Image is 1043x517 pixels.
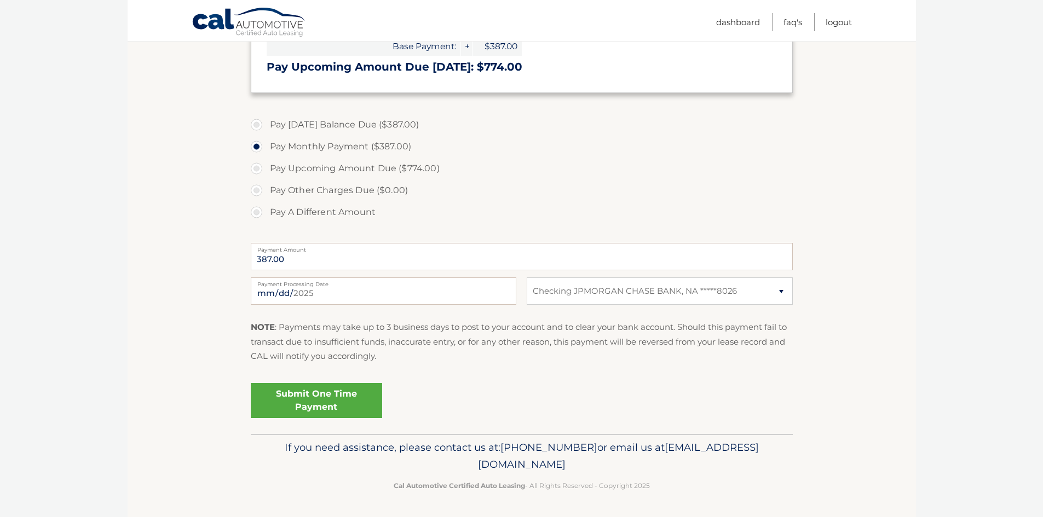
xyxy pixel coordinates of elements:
span: [PHONE_NUMBER] [500,441,597,454]
input: Payment Amount [251,243,793,270]
strong: NOTE [251,322,275,332]
p: If you need assistance, please contact us at: or email us at [258,439,786,474]
label: Pay [DATE] Balance Due ($387.00) [251,114,793,136]
span: Base Payment: [267,37,460,56]
span: $387.00 [472,37,522,56]
a: Cal Automotive [192,7,307,39]
label: Pay Other Charges Due ($0.00) [251,179,793,201]
label: Pay A Different Amount [251,201,793,223]
strong: Cal Automotive Certified Auto Leasing [394,481,525,490]
a: Dashboard [716,13,760,31]
p: : Payments may take up to 3 business days to post to your account and to clear your bank account.... [251,320,793,363]
span: + [461,37,472,56]
h3: Pay Upcoming Amount Due [DATE]: $774.00 [267,60,777,74]
label: Payment Amount [251,243,793,252]
label: Pay Upcoming Amount Due ($774.00) [251,158,793,179]
label: Pay Monthly Payment ($387.00) [251,136,793,158]
a: Submit One Time Payment [251,383,382,418]
label: Payment Processing Date [251,277,516,286]
a: FAQ's [783,13,802,31]
p: - All Rights Reserved - Copyright 2025 [258,480,786,491]
a: Logout [826,13,852,31]
input: Payment Date [251,277,516,305]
